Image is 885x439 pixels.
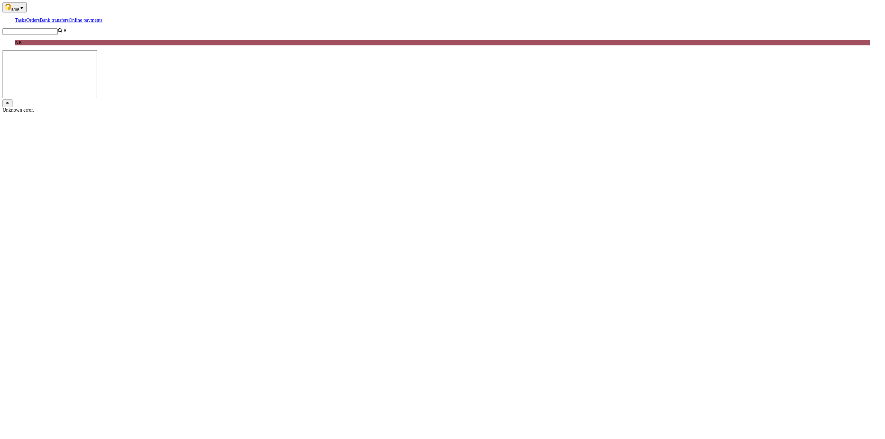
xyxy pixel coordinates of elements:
[69,17,103,23] a: Online payments
[15,17,26,23] a: Tasks
[2,2,27,12] button: ama
[26,17,40,23] a: Orders
[11,7,19,12] span: ama
[5,3,11,11] img: logo
[2,107,883,113] div: Unknown error.
[40,17,69,23] a: Bank transfers
[15,40,870,45] figcaption: NK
